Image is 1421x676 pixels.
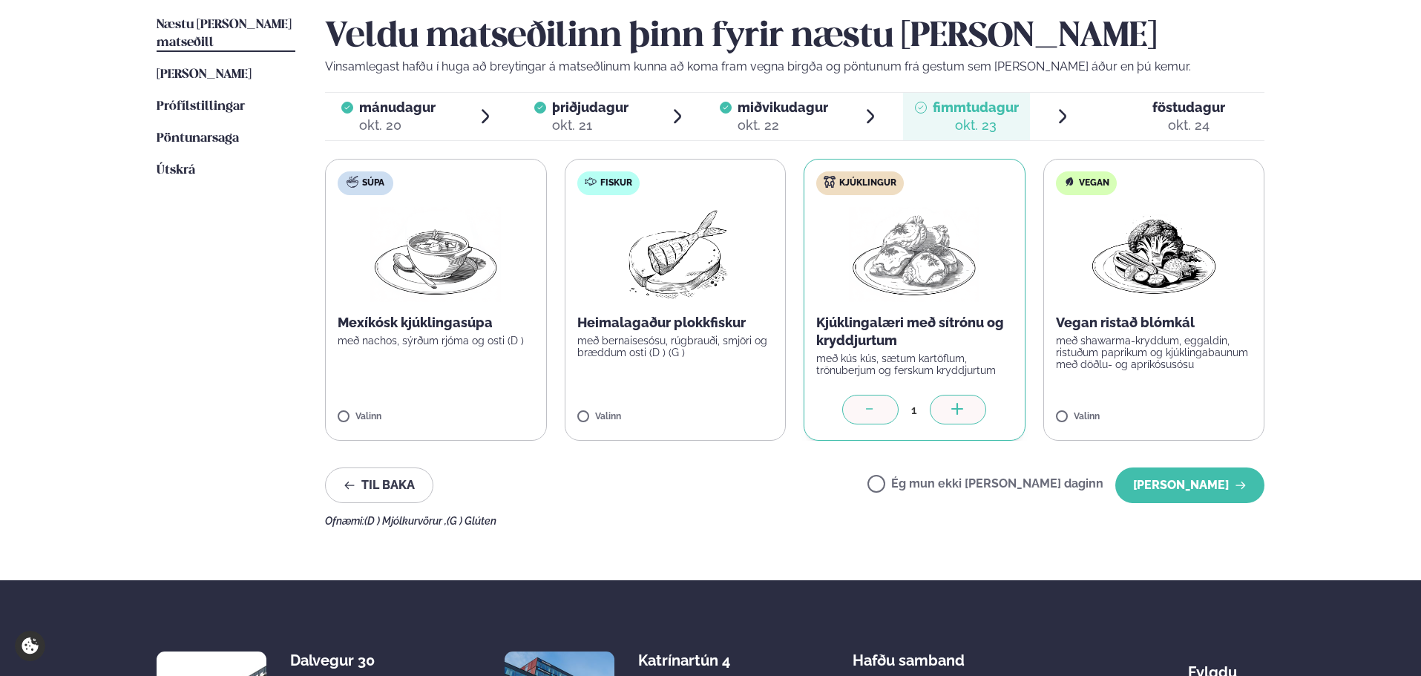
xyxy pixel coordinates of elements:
p: með nachos, sýrðum rjóma og osti (D ) [338,335,534,347]
span: (D ) Mjólkurvörur , [364,515,447,527]
span: Prófílstillingar [157,100,245,113]
p: Mexíkósk kjúklingasúpa [338,314,534,332]
h2: Veldu matseðilinn þinn fyrir næstu [PERSON_NAME] [325,16,1264,58]
p: Heimalagaður plokkfiskur [577,314,774,332]
div: okt. 21 [552,117,629,134]
img: Fish.png [609,207,741,302]
span: Hafðu samband [853,640,965,669]
a: Útskrá [157,162,195,180]
span: Pöntunarsaga [157,132,239,145]
img: soup.svg [347,176,358,188]
div: okt. 23 [933,117,1019,134]
a: Prófílstillingar [157,98,245,116]
div: 1 [899,401,930,419]
span: miðvikudagur [738,99,828,115]
span: Fiskur [600,177,632,189]
p: með shawarma-kryddum, eggaldin, ristuðum paprikum og kjúklingabaunum með döðlu- og apríkósusósu [1056,335,1253,370]
button: [PERSON_NAME] [1115,467,1264,503]
button: Til baka [325,467,433,503]
div: Katrínartún 4 [638,652,756,669]
div: okt. 22 [738,117,828,134]
p: með bernaisesósu, rúgbrauði, smjöri og bræddum osti (D ) (G ) [577,335,774,358]
span: Súpa [362,177,384,189]
span: þriðjudagur [552,99,629,115]
span: (G ) Glúten [447,515,496,527]
img: Vegan.svg [1063,176,1075,188]
p: Vinsamlegast hafðu í huga að breytingar á matseðlinum kunna að koma fram vegna birgða og pöntunum... [325,58,1264,76]
img: Vegan.png [1089,207,1219,302]
a: Cookie settings [15,631,45,661]
span: Útskrá [157,164,195,177]
span: Næstu [PERSON_NAME] matseðill [157,19,292,49]
img: fish.svg [585,176,597,188]
span: mánudagur [359,99,436,115]
p: með kús kús, sætum kartöflum, trönuberjum og ferskum kryddjurtum [816,352,1013,376]
div: Ofnæmi: [325,515,1264,527]
img: Chicken-thighs.png [849,207,979,302]
div: okt. 20 [359,117,436,134]
span: [PERSON_NAME] [157,68,252,81]
span: Kjúklingur [839,177,896,189]
a: [PERSON_NAME] [157,66,252,84]
p: Vegan ristað blómkál [1056,314,1253,332]
span: fimmtudagur [933,99,1019,115]
img: Soup.png [370,207,501,302]
img: chicken.svg [824,176,836,188]
a: Pöntunarsaga [157,130,239,148]
p: Kjúklingalæri með sítrónu og kryddjurtum [816,314,1013,350]
a: Næstu [PERSON_NAME] matseðill [157,16,295,52]
span: Vegan [1079,177,1109,189]
div: Dalvegur 30 [290,652,408,669]
div: okt. 24 [1152,117,1225,134]
span: föstudagur [1152,99,1225,115]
